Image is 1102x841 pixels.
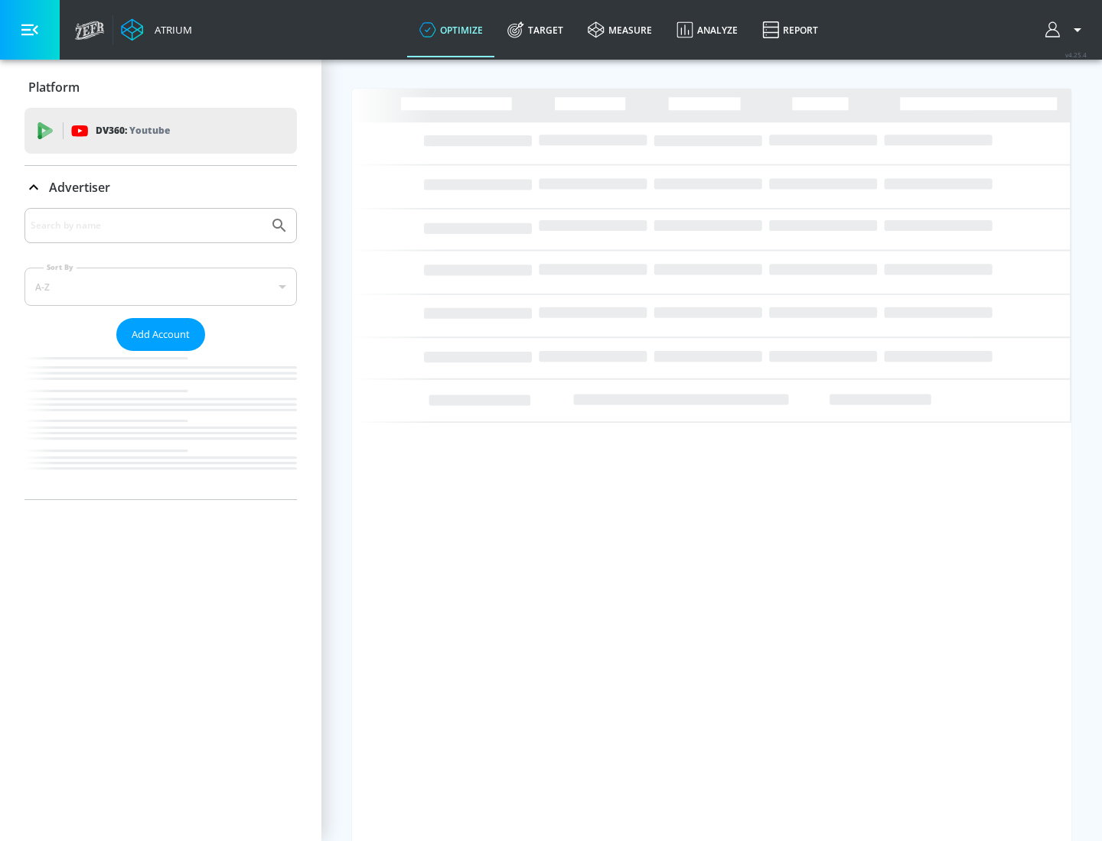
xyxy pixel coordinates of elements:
p: Youtube [129,122,170,138]
a: measure [575,2,664,57]
label: Sort By [44,262,77,272]
input: Search by name [31,216,262,235]
p: Advertiser [49,179,110,196]
button: Add Account [116,318,205,351]
a: Atrium [121,18,192,41]
a: Report [750,2,830,57]
nav: list of Advertiser [24,351,297,499]
div: A-Z [24,268,297,306]
a: Target [495,2,575,57]
p: Platform [28,79,80,96]
span: v 4.25.4 [1065,50,1087,59]
div: Advertiser [24,166,297,209]
p: DV360: [96,122,170,139]
div: Atrium [148,23,192,37]
span: Add Account [132,326,190,343]
a: Analyze [664,2,750,57]
div: DV360: Youtube [24,108,297,154]
div: Advertiser [24,208,297,499]
div: Platform [24,66,297,109]
a: optimize [407,2,495,57]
